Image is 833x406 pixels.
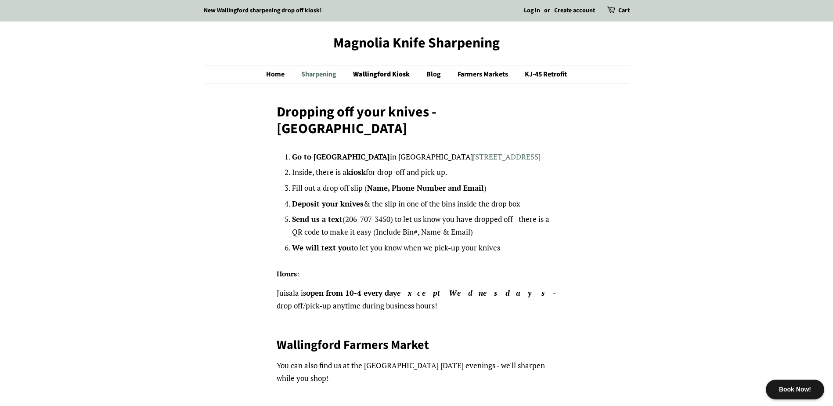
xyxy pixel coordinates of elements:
[292,152,390,162] strong: Go to [GEOGRAPHIC_DATA]
[766,380,824,399] div: Book Now!
[277,269,297,279] strong: Hours
[524,6,540,15] a: Log in
[420,65,450,83] a: Blog
[292,243,351,253] strong: We will text you
[554,6,595,15] a: Create account
[266,65,293,83] a: Home
[292,199,364,209] strong: Deposit your knives
[277,287,556,312] p: Juisala is - drop off/pick-up anytime during business hours!
[518,65,567,83] a: KJ-45 Retrofit
[346,167,366,177] strong: kiosk
[277,337,556,353] h2: Wallingford Farmers Market
[473,152,541,162] a: [STREET_ADDRESS]
[306,288,553,298] strong: open from 10-4 every day
[451,65,517,83] a: Farmers Markets
[292,198,556,210] li: & the slip in one of the bins inside the drop box
[292,151,556,163] li: in [GEOGRAPHIC_DATA]
[292,213,556,239] li: (206-707-3450) to let us know you have dropped off - there is a QR code to make it easy (Include ...
[292,166,556,179] li: Inside, there is a for drop-off and pick up.
[277,359,556,385] p: You can also find us at the [GEOGRAPHIC_DATA] [DATE] evenings - we'll sharpen while you shop!
[292,214,343,224] strong: Send us a text
[204,6,322,15] a: New Wallingford sharpening drop off kiosk!
[297,269,299,279] span: :
[346,65,418,83] a: Wallingford Kiosk
[295,65,345,83] a: Sharpening
[397,288,553,298] em: except Wednesdays
[367,183,484,193] strong: Name, Phone Number and Email
[204,35,630,51] a: Magnolia Knife Sharpening
[544,6,550,16] li: or
[618,6,630,16] a: Cart
[292,242,556,254] li: to let you know when we pick-up your knives
[277,104,556,138] h1: Dropping off your knives - [GEOGRAPHIC_DATA]
[292,182,556,195] li: Fill out a drop off slip ( )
